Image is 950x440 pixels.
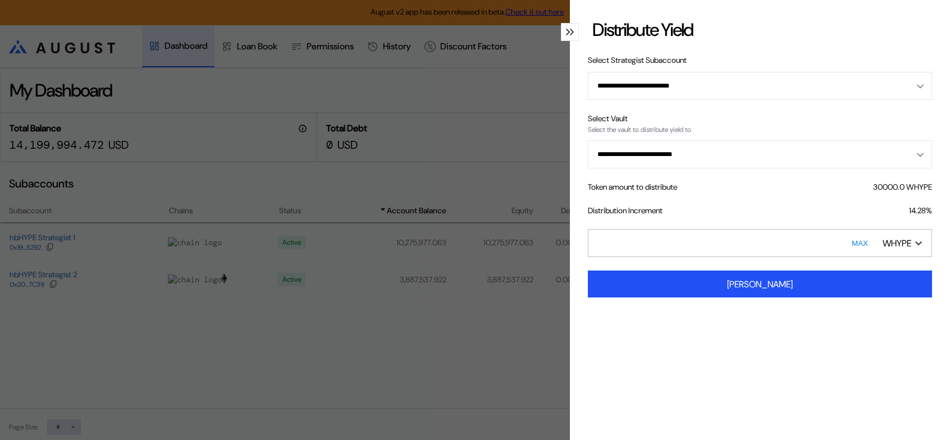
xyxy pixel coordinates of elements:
[848,230,871,256] button: MAX
[588,113,932,123] div: Select Vault
[588,182,677,192] div: Token amount to distribute
[877,233,928,253] div: Open menu for selecting token for payment
[727,278,793,290] div: [PERSON_NAME]
[588,126,932,134] div: Select the vault to distribute yield to
[915,241,922,246] img: open token selector
[588,271,932,297] button: [PERSON_NAME]
[883,237,911,249] div: WHYPE
[909,205,932,216] div: 14.28 %
[873,182,932,192] div: 30000.0 WHYPE
[588,72,932,100] button: Open menu
[588,205,663,216] div: Distribution Increment
[592,18,693,42] div: Distribute Yield
[588,140,932,168] button: Open menu
[588,55,932,65] div: Select Strategist Subaccount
